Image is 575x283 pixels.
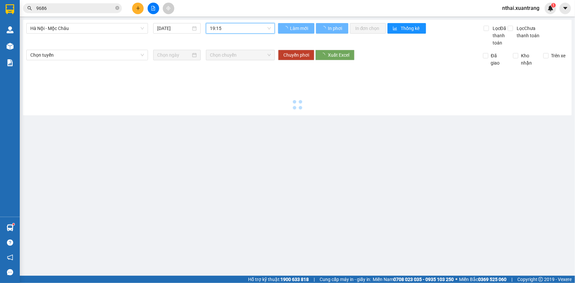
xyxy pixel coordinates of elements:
span: copyright [538,277,543,282]
span: | [511,276,512,283]
button: caret-down [560,3,571,14]
input: Chọn ngày [157,51,191,59]
span: loading [321,26,327,31]
button: Chuyển phơi [278,50,314,60]
span: ⚪️ [455,278,457,281]
span: Miền Nam [373,276,454,283]
img: solution-icon [7,59,14,66]
span: Thống kê [401,25,421,32]
img: warehouse-icon [7,224,14,231]
span: question-circle [7,240,13,246]
span: Cung cấp máy in - giấy in: [320,276,371,283]
strong: 0369 525 060 [478,277,506,282]
span: plus [136,6,140,11]
span: Hà Nội - Mộc Châu [30,23,144,33]
sup: 1 [551,3,556,8]
span: 19:15 [210,23,271,33]
span: close-circle [115,5,119,12]
strong: 0708 023 035 - 0935 103 250 [393,277,454,282]
span: message [7,269,13,275]
span: Trên xe [549,52,568,59]
span: Đã giao [488,52,508,67]
span: In phơi [328,25,343,32]
span: Chọn chuyến [210,50,271,60]
span: notification [7,254,13,261]
span: caret-down [562,5,568,11]
button: file-add [148,3,159,14]
span: Chọn tuyến [30,50,144,60]
button: In đơn chọn [350,23,386,34]
span: Lọc Chưa thanh toán [514,25,544,39]
span: loading [283,26,289,31]
span: Hỗ trợ kỹ thuật: [248,276,309,283]
span: | [314,276,315,283]
span: 1 [552,3,555,8]
img: logo-vxr [6,4,14,14]
span: aim [166,6,171,11]
span: bar-chart [393,26,398,31]
span: nthai.xuantrang [497,4,545,12]
button: aim [163,3,174,14]
input: Tìm tên, số ĐT hoặc mã đơn [36,5,114,12]
sup: 1 [13,223,14,225]
button: bar-chartThống kê [388,23,426,34]
button: plus [132,3,144,14]
span: Làm mới [290,25,309,32]
span: Miền Bắc [459,276,506,283]
span: Lọc Đã thanh toán [490,25,508,46]
span: close-circle [115,6,119,10]
input: 11/10/2025 [157,25,191,32]
span: file-add [151,6,156,11]
img: warehouse-icon [7,43,14,50]
strong: 1900 633 818 [280,277,309,282]
span: Kho nhận [518,52,538,67]
button: Xuất Excel [315,50,355,60]
button: In phơi [316,23,348,34]
img: warehouse-icon [7,26,14,33]
button: Làm mới [278,23,314,34]
span: search [27,6,32,11]
img: icon-new-feature [548,5,554,11]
